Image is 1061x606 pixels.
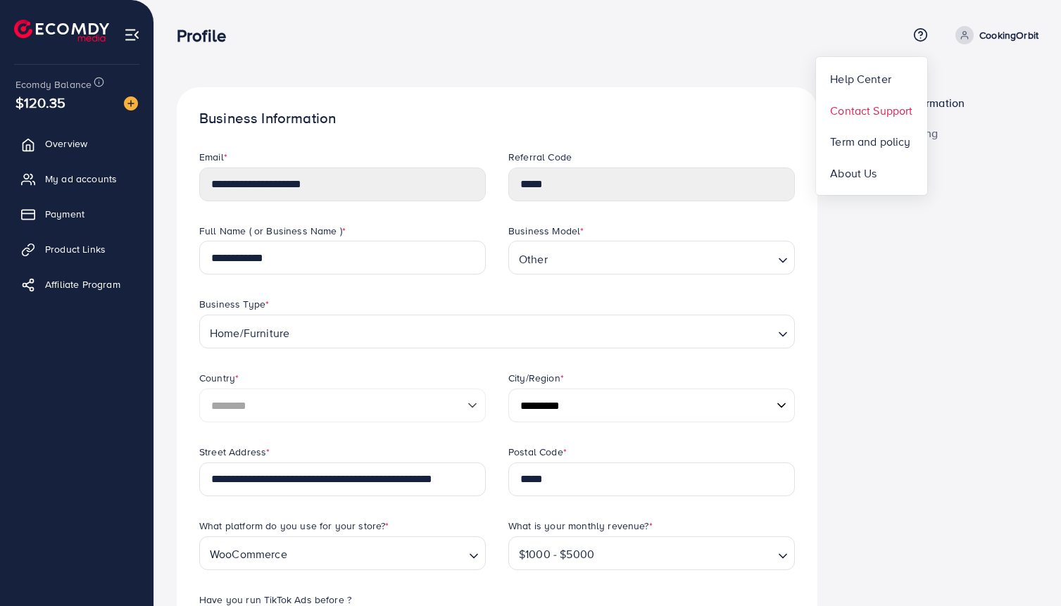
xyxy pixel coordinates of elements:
[45,277,120,291] span: Affiliate Program
[830,133,910,150] span: Term and policy
[199,224,346,238] label: Full Name ( or Business Name )
[552,248,772,270] input: Search for option
[124,27,140,43] img: menu
[598,543,772,565] input: Search for option
[979,27,1038,44] p: CookingOrbit
[207,544,290,565] span: WooCommerce
[207,322,292,343] span: Home/Furniture
[11,200,143,228] a: Payment
[830,70,891,87] span: Help Center
[199,150,227,164] label: Email
[508,241,795,274] div: Search for option
[11,130,143,158] a: Overview
[199,536,486,570] div: Search for option
[15,92,65,113] span: $120.35
[294,322,772,343] input: Search for option
[45,137,87,151] span: Overview
[199,315,795,348] div: Search for option
[830,102,912,119] span: Contact Support
[45,207,84,221] span: Payment
[199,297,269,311] label: Business Type
[199,110,795,127] h1: Business Information
[14,20,109,42] img: logo
[516,544,597,565] span: $1000 - $5000
[508,445,567,459] label: Postal Code
[199,445,270,459] label: Street Address
[45,242,106,256] span: Product Links
[15,77,92,91] span: Ecomdy Balance
[508,536,795,570] div: Search for option
[177,25,237,46] h3: Profile
[124,96,138,111] img: image
[830,165,877,182] span: About Us
[950,26,1038,44] a: CookingOrbit
[508,224,584,238] label: Business Model
[508,371,564,385] label: City/Region
[516,248,551,270] span: Other
[508,519,653,533] label: What is your monthly revenue?
[199,519,389,533] label: What platform do you use for your store?
[11,270,143,298] a: Affiliate Program
[11,165,143,193] a: My ad accounts
[1001,543,1050,595] iframe: Chat
[199,371,239,385] label: Country
[291,543,463,565] input: Search for option
[11,235,143,263] a: Product Links
[508,150,572,164] label: Referral Code
[45,172,117,186] span: My ad accounts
